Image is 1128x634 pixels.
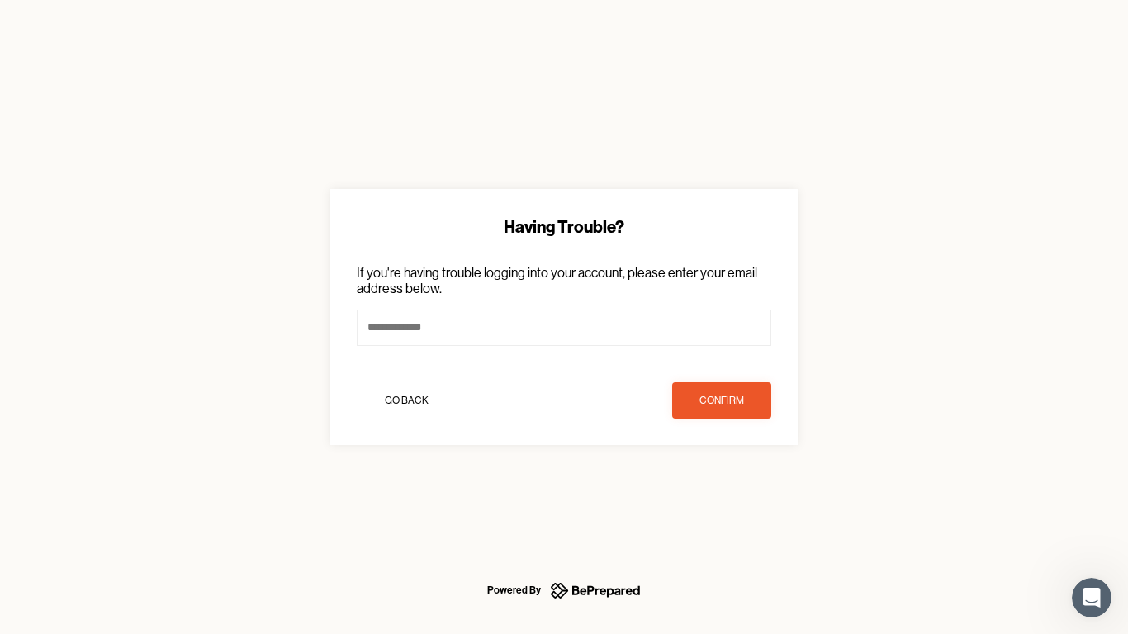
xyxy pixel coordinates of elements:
div: Having Trouble? [357,215,771,239]
div: Powered By [487,580,541,600]
div: confirm [699,392,744,409]
button: confirm [672,382,771,419]
p: If you're having trouble logging into your account, please enter your email address below. [357,265,771,296]
iframe: Intercom live chat [1072,578,1111,617]
div: Go Back [385,392,429,409]
button: Go Back [357,382,456,419]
